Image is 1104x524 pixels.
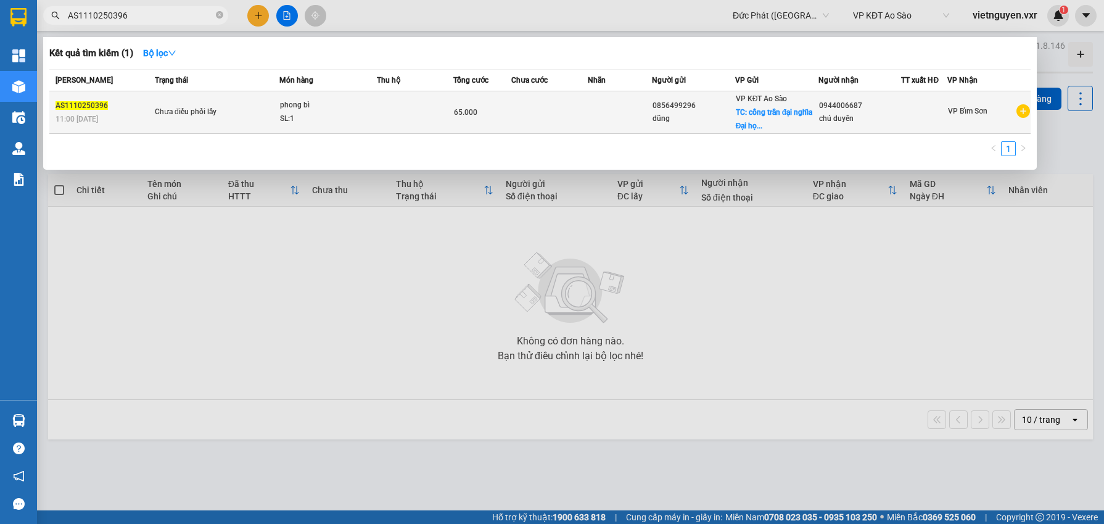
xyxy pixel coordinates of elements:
span: down [168,49,176,57]
button: right [1016,141,1031,156]
div: phong bì [280,99,373,112]
span: search [51,11,60,20]
span: Món hàng [279,76,313,85]
div: dũng [653,112,735,125]
span: message [13,498,25,510]
img: logo-vxr [10,8,27,27]
img: warehouse-icon [12,111,25,124]
img: warehouse-icon [12,414,25,427]
span: Người gửi [652,76,686,85]
span: VP Nhận [947,76,978,85]
span: plus-circle [1016,104,1030,118]
div: chú duyên [819,112,901,125]
span: VP Bỉm Sơn [948,107,987,115]
span: right [1020,144,1027,152]
li: 1 [1001,141,1016,156]
img: warehouse-icon [12,80,25,93]
span: question-circle [13,443,25,454]
span: close-circle [216,10,223,22]
a: 1 [1002,142,1015,156]
span: VP Gửi [735,76,759,85]
button: Bộ lọcdown [133,43,186,63]
span: [PERSON_NAME] [56,76,113,85]
span: Chưa cước [511,76,548,85]
span: VP KĐT Ao Sào [736,94,788,103]
div: SL: 1 [280,112,373,126]
span: 11:00 [DATE] [56,115,98,123]
span: AS1110250396 [56,101,108,110]
li: Next Page [1016,141,1031,156]
span: TC: cổng trần đại nghĩa Đại họ... [736,108,812,130]
span: Tổng cước [453,76,488,85]
div: Chưa điều phối lấy [155,106,247,119]
img: warehouse-icon [12,142,25,155]
input: Tìm tên, số ĐT hoặc mã đơn [68,9,213,22]
div: 0856499296 [653,99,735,112]
span: 65.000 [454,108,477,117]
img: dashboard-icon [12,49,25,62]
span: TT xuất HĐ [901,76,939,85]
li: Previous Page [986,141,1001,156]
span: left [990,144,997,152]
span: Nhãn [588,76,606,85]
button: left [986,141,1001,156]
span: Người nhận [818,76,859,85]
img: solution-icon [12,173,25,186]
div: 0944006687 [819,99,901,112]
h3: Kết quả tìm kiếm ( 1 ) [49,47,133,60]
span: notification [13,470,25,482]
strong: Bộ lọc [143,48,176,58]
span: Trạng thái [155,76,188,85]
span: close-circle [216,11,223,19]
span: Thu hộ [377,76,400,85]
